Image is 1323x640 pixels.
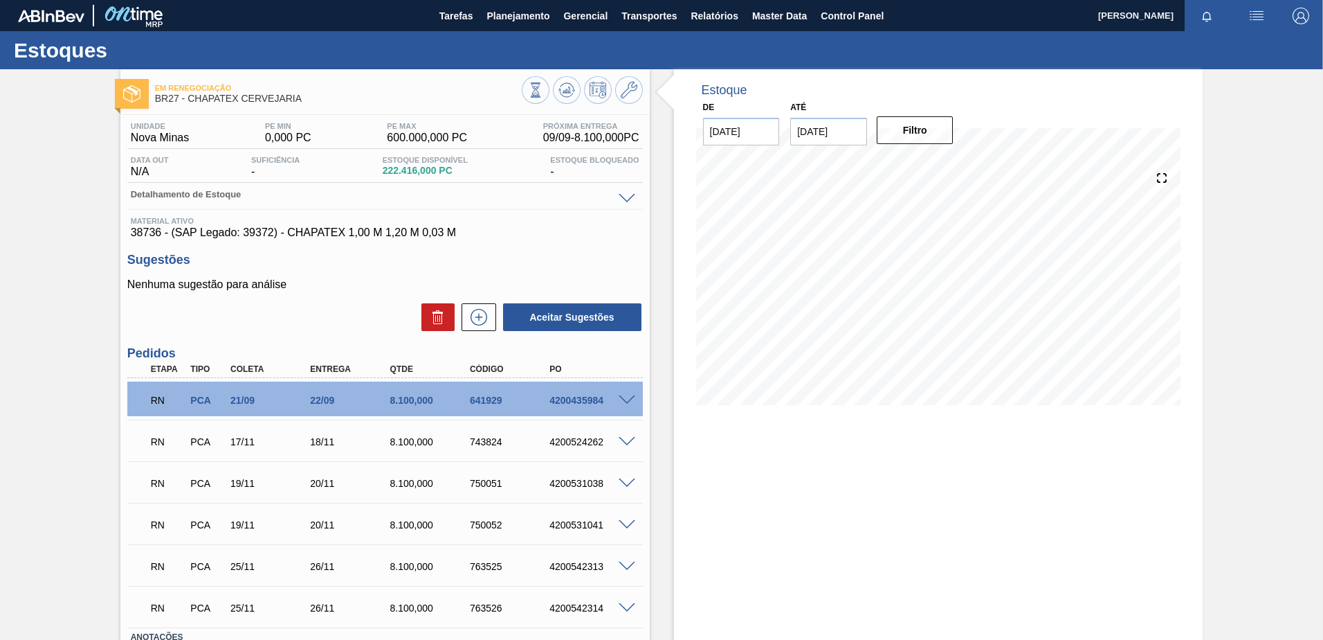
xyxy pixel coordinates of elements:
label: De [703,103,715,112]
div: Em renegociação [147,468,189,499]
div: - [248,156,303,178]
button: Visão Geral dos Estoques [522,76,549,104]
span: 38736 - (SAP Legado: 39372) - CHAPATEX 1,00 M 1,20 M 0,03 M [131,226,639,239]
span: Transportes [621,8,677,24]
button: Notificações [1185,6,1229,26]
div: 763526 [466,603,556,614]
span: Estoque Disponível [383,156,468,164]
div: 4200435984 [546,395,635,406]
span: Unidade [131,122,189,130]
p: RN [151,603,185,614]
div: Em renegociação [147,385,189,416]
img: Ícone [123,85,140,103]
div: 750052 [466,519,556,531]
div: Pedido de Compra de Ativo de Giro [187,395,228,406]
span: 09/09 - 8.100,000 PC [543,132,639,144]
div: Pedido de Compra de Ativo de Giro [187,478,228,489]
span: Tarefas [439,8,473,24]
button: Aceitar Sugestões [503,303,641,331]
span: Data out [131,156,169,164]
span: 600.000,000 PC [387,132,467,144]
div: Pedido de Compra de Ativo de Giro [187,436,228,447]
p: RN [151,436,185,447]
span: Planejamento [486,8,549,24]
div: 8.100,000 [387,478,476,489]
img: Logout [1293,8,1309,24]
div: 26/11/2021 [307,603,396,614]
div: Coleta [227,364,316,374]
div: 25/11/2021 [227,603,316,614]
div: 4200524262 [546,436,635,447]
div: Em renegociação [147,510,189,540]
input: dd/mm/yyyy [703,118,780,145]
span: 0,000 PC [265,132,311,144]
p: Nenhuma sugestão para análise [127,278,643,291]
div: 8.100,000 [387,603,476,614]
div: Qtde [387,364,476,374]
div: Em renegociação [147,593,189,623]
div: 743824 [466,436,556,447]
div: 750051 [466,478,556,489]
div: Pedido de Compra de Ativo de Giro [187,603,228,614]
div: 21/09/2021 [227,395,316,406]
span: BR27 - CHAPATEX CERVEJARIA [155,94,522,104]
div: Pedido de Compra de Ativo de Giro [187,519,228,531]
div: 18/11/2021 [307,436,396,447]
button: Ir ao Master Data / Geral [615,76,643,104]
span: Relatórios [691,8,738,24]
input: dd/mm/yyyy [790,118,867,145]
div: 8.100,000 [387,519,476,531]
span: PE MIN [265,122,311,130]
span: Material ativo [131,217,639,225]
div: 4200542314 [546,603,635,614]
div: 763525 [466,561,556,572]
div: 19/11/2021 [227,478,316,489]
span: Nova Minas [131,132,189,144]
span: Estoque Bloqueado [550,156,639,164]
div: Pedido de Compra de Ativo de Giro [187,561,228,572]
span: Detalhamento de Estoque [131,190,612,199]
div: 8.100,000 [387,395,476,406]
div: Excluir Sugestões [414,303,455,331]
span: Gerencial [563,8,608,24]
div: Em renegociação [147,427,189,457]
div: Entrega [307,364,396,374]
button: Filtro [877,116,954,144]
button: Programar Estoque [584,76,612,104]
div: Etapa [147,364,189,374]
div: 8.100,000 [387,561,476,572]
img: TNhmsLtSVTkK8tSr43FrP2fwEKptu5GPRR3wAAAABJRU5ErkJggg== [18,10,84,22]
button: Atualizar Gráfico [553,76,581,104]
span: Em renegociação [155,84,522,92]
div: 20/11/2021 [307,478,396,489]
div: Em renegociação [147,551,189,582]
div: N/A [127,156,172,178]
div: 4200531041 [546,519,635,531]
div: 4200542313 [546,561,635,572]
div: 26/11/2021 [307,561,396,572]
label: Até [790,103,806,112]
h1: Estoques [14,42,259,58]
div: 25/11/2021 [227,561,316,572]
div: 8.100,000 [387,436,476,447]
div: - [547,156,642,178]
div: 19/11/2021 [227,519,316,531]
div: Estoque [702,83,747,98]
p: RN [151,395,185,406]
div: Código [466,364,556,374]
div: Tipo [187,364,228,374]
div: Nova sugestão [455,303,496,331]
h3: Sugestões [127,253,643,267]
p: RN [151,519,185,531]
div: 17/11/2021 [227,436,316,447]
div: Aceitar Sugestões [496,302,643,332]
div: 22/09/2021 [307,395,396,406]
span: Control Panel [821,8,884,24]
span: Próxima Entrega [543,122,639,130]
div: 20/11/2021 [307,519,396,531]
img: userActions [1248,8,1265,24]
span: 222.416,000 PC [383,166,468,176]
h3: Pedidos [127,346,643,361]
span: PE MAX [387,122,467,130]
div: 641929 [466,395,556,406]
